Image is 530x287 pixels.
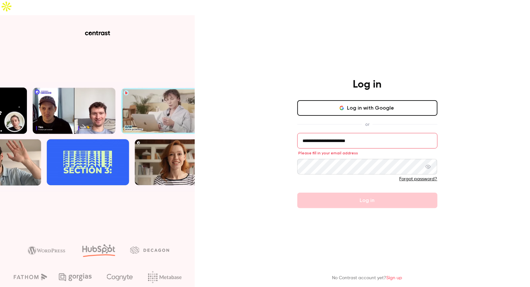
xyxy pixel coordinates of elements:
[400,177,438,181] a: Forgot password?
[297,100,438,116] button: Log in with Google
[362,121,373,128] span: or
[387,276,402,280] a: Sign up
[353,78,382,91] h4: Log in
[130,246,169,254] img: decagon
[299,150,358,156] span: Please fill in your email address
[332,275,402,281] p: No Contrast account yet?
